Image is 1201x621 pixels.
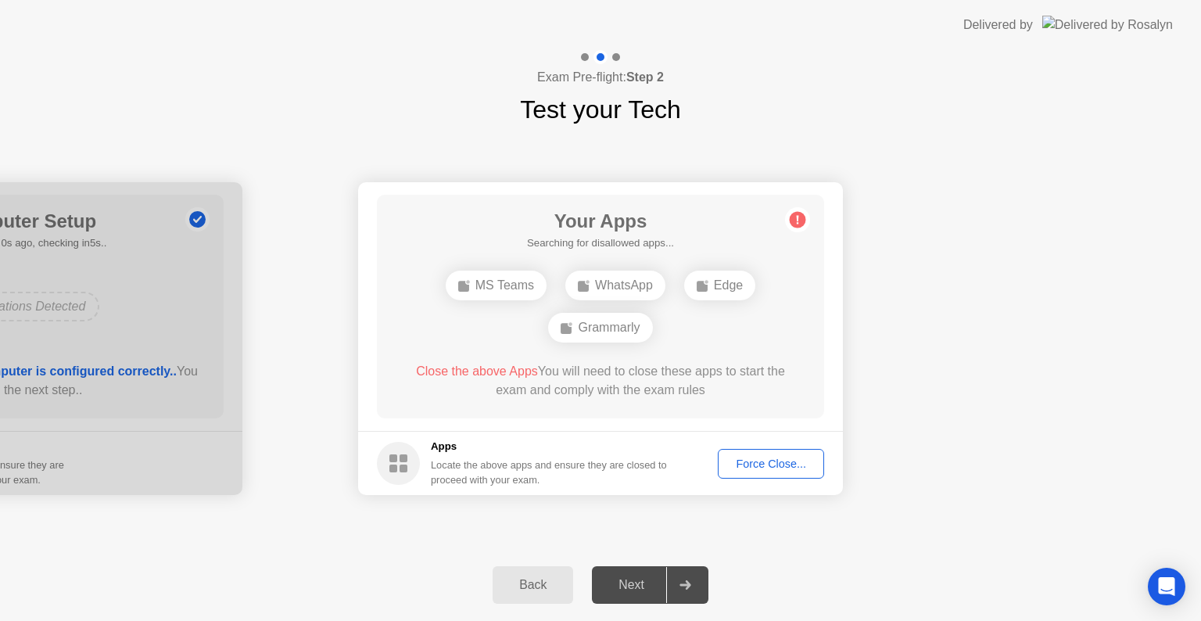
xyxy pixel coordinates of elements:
div: Open Intercom Messenger [1148,568,1185,605]
div: Edge [684,271,755,300]
h5: Apps [431,439,668,454]
h5: Searching for disallowed apps... [527,235,674,251]
img: Delivered by Rosalyn [1042,16,1173,34]
div: Grammarly [548,313,652,343]
div: MS Teams [446,271,547,300]
div: Force Close... [723,458,819,470]
div: Locate the above apps and ensure they are closed to proceed with your exam. [431,458,668,487]
h4: Exam Pre-flight: [537,68,664,87]
span: Close the above Apps [416,364,538,378]
div: You will need to close these apps to start the exam and comply with the exam rules [400,362,802,400]
div: Back [497,578,568,592]
div: Next [597,578,666,592]
h1: Your Apps [527,207,674,235]
b: Step 2 [626,70,664,84]
div: Delivered by [963,16,1033,34]
div: WhatsApp [565,271,665,300]
button: Back [493,566,573,604]
button: Next [592,566,708,604]
button: Force Close... [718,449,824,479]
h1: Test your Tech [520,91,681,128]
